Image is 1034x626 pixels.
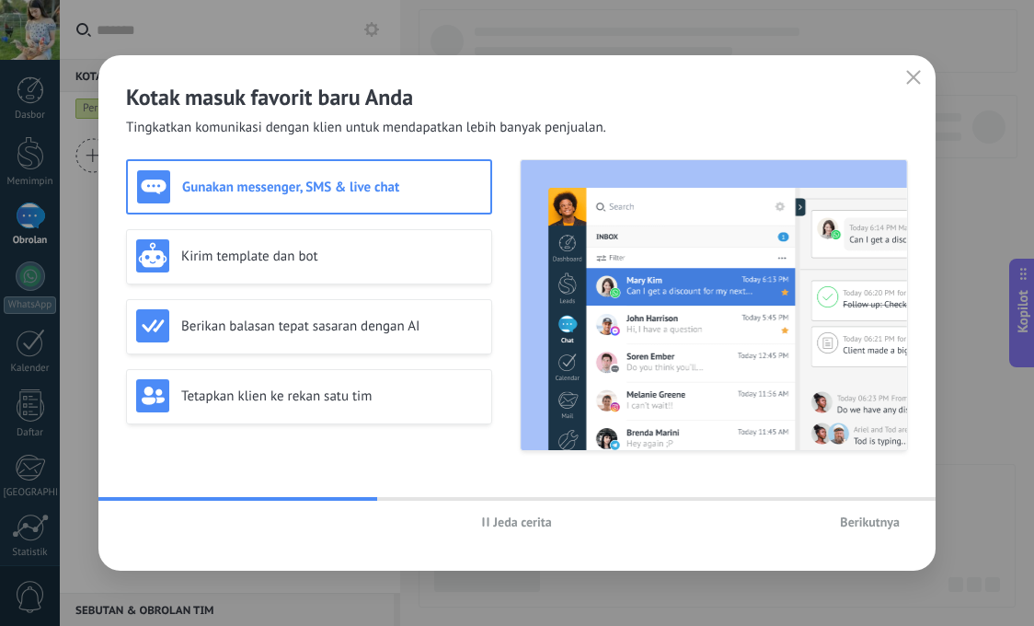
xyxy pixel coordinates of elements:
font: Gunakan messenger, SMS & live chat [182,179,399,196]
font: Berikutnya [840,514,900,530]
button: Jeda cerita [474,508,559,536]
font: Kotak masuk favorit baru Anda [126,83,413,111]
font: Jeda cerita [493,514,551,530]
font: Tetapkan klien ke rekan satu tim [181,388,372,405]
font: Berikan balasan tepat sasaran dengan AI [181,318,419,335]
button: Berikutnya [832,508,908,536]
font: Tingkatkan komunikasi dengan klien untuk mendapatkan lebih banyak penjualan. [126,119,606,136]
font: Kirim template dan bot [181,248,318,265]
